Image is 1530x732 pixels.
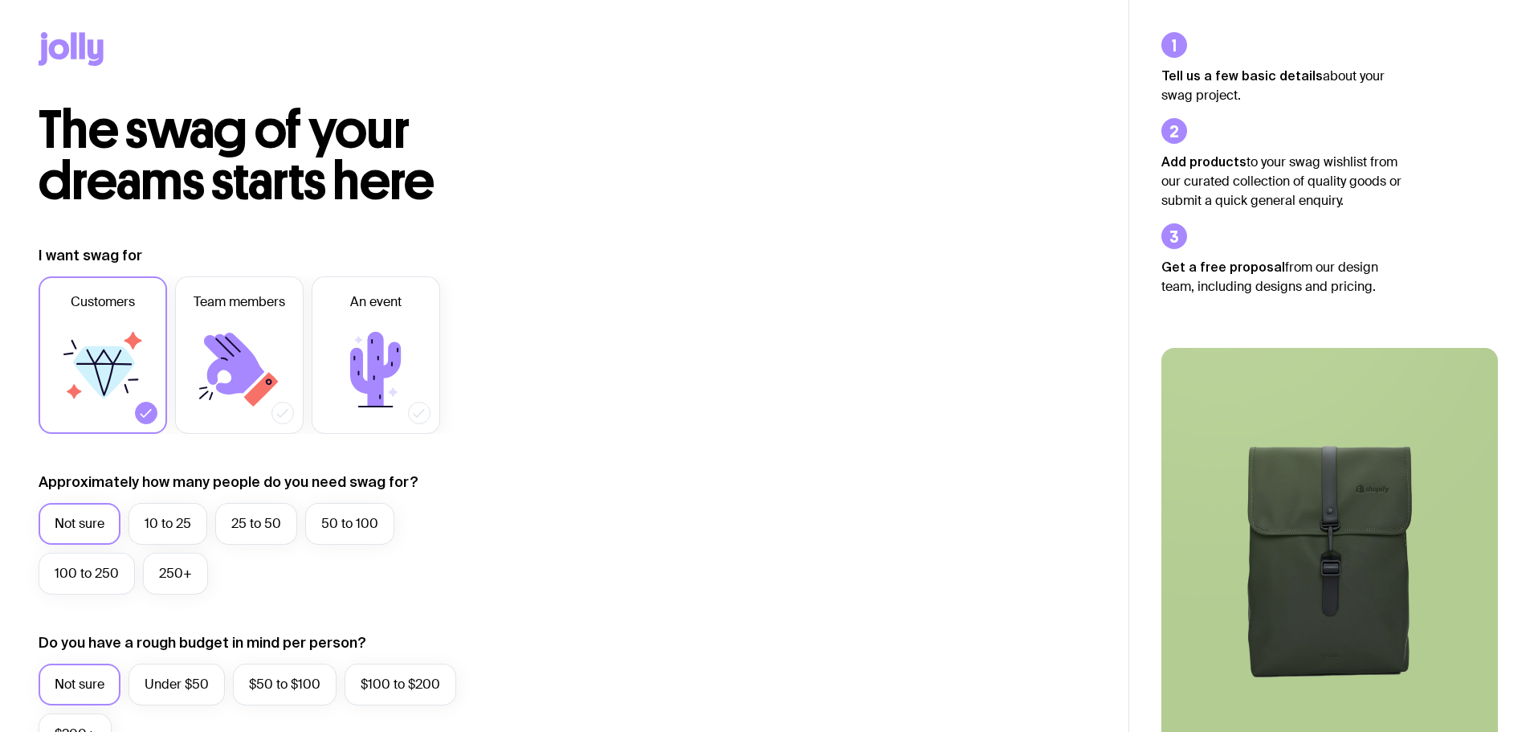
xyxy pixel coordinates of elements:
[1161,260,1285,274] strong: Get a free proposal
[350,292,402,312] span: An event
[39,503,120,545] label: Not sure
[39,98,435,213] span: The swag of your dreams starts here
[345,664,456,705] label: $100 to $200
[215,503,297,545] label: 25 to 50
[129,664,225,705] label: Under $50
[1161,66,1402,105] p: about your swag project.
[39,664,120,705] label: Not sure
[39,472,418,492] label: Approximately how many people do you need swag for?
[305,503,394,545] label: 50 to 100
[1161,257,1402,296] p: from our design team, including designs and pricing.
[194,292,285,312] span: Team members
[1161,154,1246,169] strong: Add products
[143,553,208,595] label: 250+
[1161,68,1323,83] strong: Tell us a few basic details
[39,633,366,652] label: Do you have a rough budget in mind per person?
[1161,152,1402,211] p: to your swag wishlist from our curated collection of quality goods or submit a quick general enqu...
[39,553,135,595] label: 100 to 250
[39,246,142,265] label: I want swag for
[71,292,135,312] span: Customers
[233,664,337,705] label: $50 to $100
[129,503,207,545] label: 10 to 25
